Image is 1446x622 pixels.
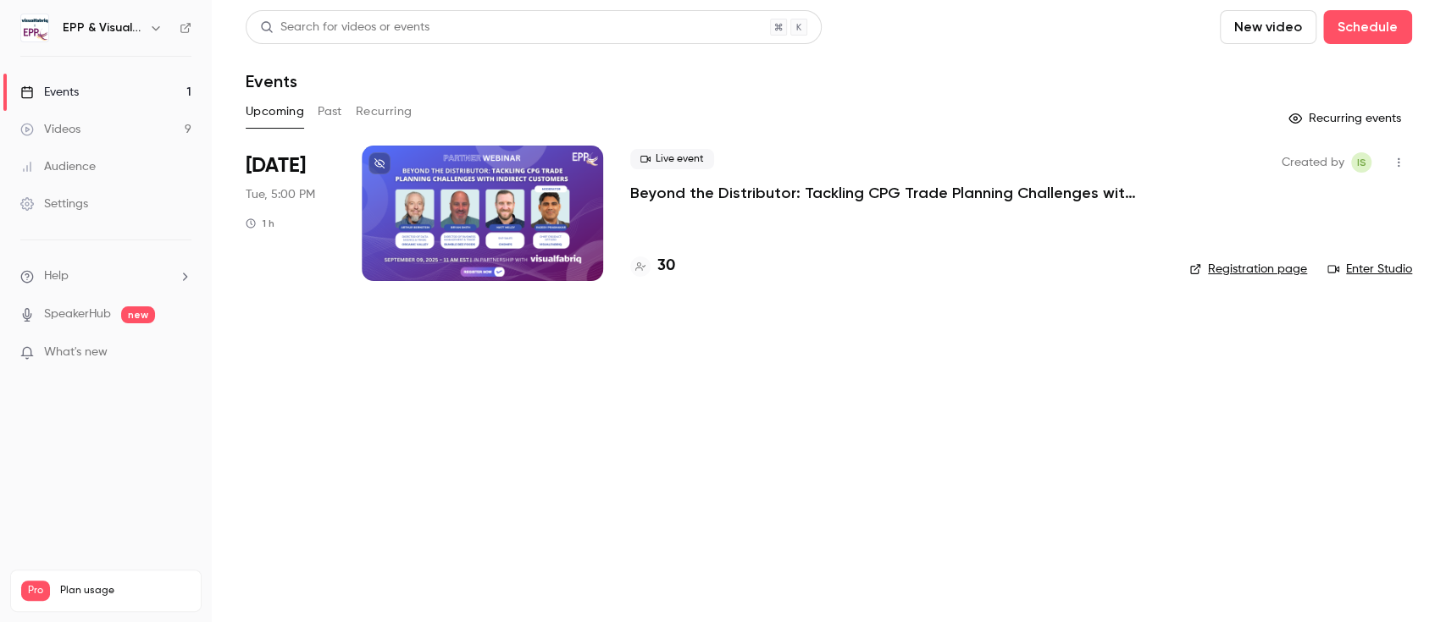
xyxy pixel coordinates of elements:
[44,267,69,285] span: Help
[246,98,304,125] button: Upcoming
[260,19,429,36] div: Search for videos or events
[318,98,342,125] button: Past
[1189,261,1307,278] a: Registration page
[171,345,191,361] iframe: Noticeable Trigger
[657,255,675,278] h4: 30
[246,186,315,203] span: Tue, 5:00 PM
[20,121,80,138] div: Videos
[246,217,274,230] div: 1 h
[60,584,191,597] span: Plan usage
[20,267,191,285] li: help-dropdown-opener
[21,581,50,601] span: Pro
[21,14,48,41] img: EPP & Visualfabriq
[1357,152,1366,173] span: IS
[44,344,108,361] span: What's new
[630,255,675,278] a: 30
[246,146,335,281] div: Sep 9 Tue, 11:00 AM (America/New York)
[20,84,79,101] div: Events
[1327,261,1412,278] a: Enter Studio
[44,305,111,323] a: SpeakerHub
[246,71,297,91] h1: Events
[630,183,1139,203] a: Beyond the Distributor: Tackling CPG Trade Planning Challenges with Indirect Customers
[356,98,413,125] button: Recurring
[121,306,155,323] span: new
[630,149,714,169] span: Live event
[1220,10,1316,44] button: New video
[1282,152,1344,173] span: Created by
[1281,105,1412,132] button: Recurring events
[20,158,96,175] div: Audience
[20,195,88,212] div: Settings
[1351,152,1371,173] span: Itamar Seligsohn
[1323,10,1412,44] button: Schedule
[246,152,306,179] span: [DATE]
[63,19,142,36] h6: EPP & Visualfabriq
